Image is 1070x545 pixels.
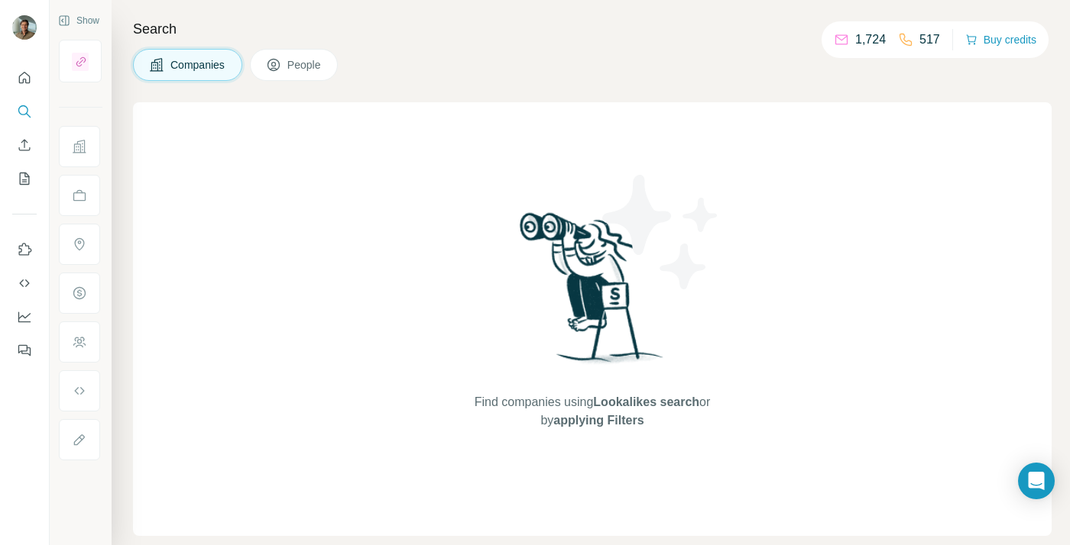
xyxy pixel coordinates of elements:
img: Avatar [12,15,37,40]
img: Surfe Illustration - Woman searching with binoculars [513,208,672,379]
button: Feedback [12,337,37,364]
div: Open Intercom Messenger [1018,463,1055,499]
img: Surfe Illustration - Stars [592,163,730,301]
p: 517 [919,31,940,49]
button: Buy credits [965,29,1036,50]
p: 1,724 [855,31,886,49]
button: Use Surfe API [12,269,37,297]
h4: Search [133,18,1052,40]
button: Enrich CSV [12,131,37,159]
span: Companies [170,57,226,73]
span: Lookalikes search [593,395,699,408]
span: Find companies using or by [470,393,715,430]
button: My lists [12,165,37,192]
button: Search [12,98,37,125]
span: applying Filters [553,414,644,427]
button: Use Surfe on LinkedIn [12,236,37,263]
button: Show [47,9,110,32]
button: Quick start [12,64,37,92]
button: Dashboard [12,303,37,331]
span: People [287,57,323,73]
